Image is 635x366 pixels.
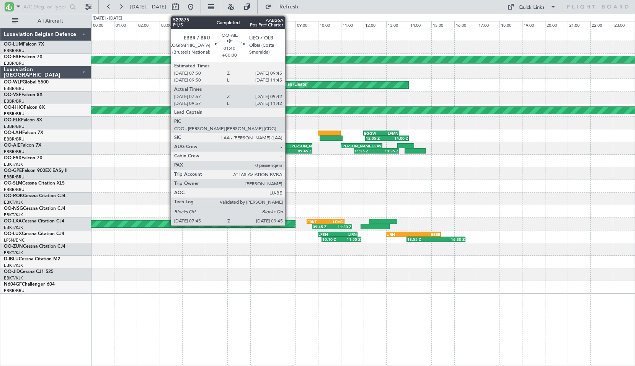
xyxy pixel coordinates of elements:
a: EBKT/KJK [4,275,23,281]
div: LFSN [318,232,338,237]
a: OO-WLPGlobal 5500 [4,80,49,85]
span: OO-LAH [4,131,22,135]
a: OO-VSFFalcon 8X [4,93,42,97]
div: 09:00 [295,21,318,28]
div: 03:00 [160,21,182,28]
span: OO-ZUN [4,244,23,249]
a: OO-JIDCessna CJ1 525 [4,270,54,274]
span: OO-ROK [4,194,23,198]
div: 01:00 [114,21,137,28]
a: EBBR/BRU [4,187,24,193]
span: [DATE] - [DATE] [130,3,166,10]
a: EBKT/KJK [4,250,23,256]
span: OO-GPE [4,168,22,173]
a: EBBR/BRU [4,48,24,54]
div: 19:00 [522,21,545,28]
a: EBKT/KJK [4,199,23,205]
a: LFSN/ENC [4,237,25,243]
a: OO-HHOFalcon 8X [4,105,45,110]
span: OO-SLM [4,181,22,186]
div: LIRN [387,232,413,237]
span: OO-LUM [4,42,23,47]
input: A/C (Reg. or Type) [23,1,67,13]
div: [PERSON_NAME] [291,144,312,148]
div: 11:00 [341,21,364,28]
span: OO-VSF [4,93,21,97]
div: EBKT [307,219,326,224]
div: [DATE] - [DATE] [93,15,122,22]
span: N604GF [4,282,22,287]
span: D-IBLU [4,257,19,261]
a: OO-SLMCessna Citation XLS [4,181,65,186]
a: OO-FSXFalcon 7X [4,156,42,160]
a: EBBR/BRU [4,174,24,180]
a: EBBR/BRU [4,288,24,294]
div: 13:55 Z [407,237,436,242]
a: OO-FAEFalcon 7X [4,55,42,59]
div: 17:00 [477,21,500,28]
a: EBKT/KJK [4,212,23,218]
div: 08:00 [273,21,295,28]
button: Refresh [261,1,307,13]
a: OO-GPEFalcon 900EX EASy II [4,168,67,173]
div: EBBR [413,232,440,237]
div: Quick Links [519,4,545,11]
div: Planned Maint Milan (Linate) [252,79,307,91]
div: 04:00 [182,21,205,28]
div: 12:05 Z [366,136,387,141]
span: All Aircraft [20,18,81,24]
a: OO-ROKCessna Citation CJ4 [4,194,65,198]
span: OO-HHO [4,105,24,110]
div: 13:35 Z [377,149,398,153]
a: EBBR/BRU [4,98,24,104]
a: OO-ZUNCessna Citation CJ4 [4,244,65,249]
span: OO-NSG [4,206,23,211]
span: OO-LUX [4,232,22,236]
span: OO-ELK [4,118,21,123]
div: 22:00 [590,21,613,28]
a: D-IBLUCessna Citation M2 [4,257,60,261]
span: OO-FSX [4,156,21,160]
span: OO-LXA [4,219,22,224]
div: 16:30 Z [436,237,465,242]
div: LFMN [381,131,398,136]
div: LGAV [361,144,382,148]
div: 07:45 Z [268,149,289,153]
div: 18:00 [500,21,522,28]
div: [PERSON_NAME] [341,144,362,148]
a: OO-LXACessna Citation CJ4 [4,219,64,224]
div: 10:10 Z [322,237,341,242]
div: 06:00 [227,21,250,28]
a: OO-LUXCessna Citation CJ4 [4,232,64,236]
div: 16:00 [454,21,477,28]
span: Refresh [273,4,305,10]
a: EBBR/BRU [4,136,24,142]
div: 02:00 [137,21,159,28]
div: 11:35 Z [354,149,376,153]
div: 00:00 [91,21,114,28]
div: 14:00 Z [387,136,408,141]
a: OO-ELKFalcon 8X [4,118,42,123]
button: Quick Links [503,1,560,13]
div: 05:00 [205,21,227,28]
a: EBKT/KJK [4,263,23,268]
div: 09:45 Z [289,149,311,153]
div: 21:00 [568,21,590,28]
a: OO-AIEFalcon 7X [4,143,41,148]
div: EBBR [269,144,291,148]
a: EBBR/BRU [4,124,24,129]
span: OO-JID [4,270,20,274]
div: 14:00 [409,21,431,28]
div: 07:00 [250,21,273,28]
div: EGGW [364,131,381,136]
a: EBBR/BRU [4,86,24,91]
span: OO-WLP [4,80,23,85]
div: LFMD [325,219,344,224]
span: OO-AIE [4,143,20,148]
span: OO-FAE [4,55,21,59]
div: 10:00 [318,21,341,28]
div: 11:30 Z [332,224,351,229]
a: EBKT/KJK [4,162,23,167]
a: OO-LAHFalcon 7X [4,131,43,135]
a: OO-LUMFalcon 7X [4,42,44,47]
